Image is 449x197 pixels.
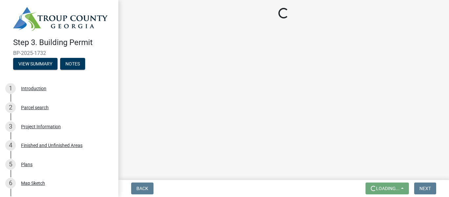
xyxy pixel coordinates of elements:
[60,58,85,70] button: Notes
[21,143,83,148] div: Finished and Unfinished Areas
[21,86,46,91] div: Introduction
[5,83,16,94] div: 1
[13,50,105,56] span: BP-2025-1732
[376,186,400,191] span: Loading...
[5,178,16,188] div: 6
[419,186,431,191] span: Next
[21,124,61,129] div: Project Information
[13,62,58,67] wm-modal-confirm: Summary
[13,7,108,31] img: Troup County, Georgia
[5,140,16,151] div: 4
[5,159,16,170] div: 5
[21,162,33,167] div: Plans
[13,38,113,47] h4: Step 3. Building Permit
[131,183,154,194] button: Back
[21,105,49,110] div: Parcel search
[13,58,58,70] button: View Summary
[136,186,148,191] span: Back
[21,181,45,185] div: Map Sketch
[366,183,409,194] button: Loading...
[60,62,85,67] wm-modal-confirm: Notes
[5,121,16,132] div: 3
[414,183,436,194] button: Next
[5,102,16,113] div: 2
